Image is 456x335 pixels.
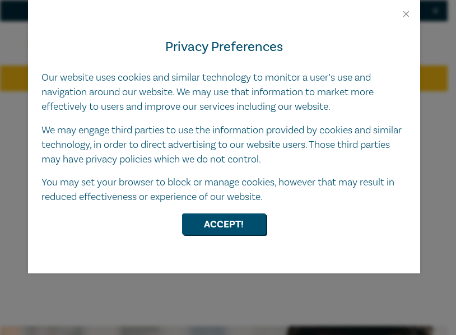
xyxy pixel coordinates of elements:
[41,123,407,167] p: We may engage third parties to use the information provided by cookies and similar technology, in...
[182,213,266,235] button: Accept!
[41,175,407,204] p: You may set your browser to block or manage cookies, however that may result in reduced effective...
[41,37,407,57] h4: Privacy Preferences
[41,71,407,114] p: Our website uses cookies and similar technology to monitor a user’s use and navigation around our...
[401,9,411,19] button: Close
